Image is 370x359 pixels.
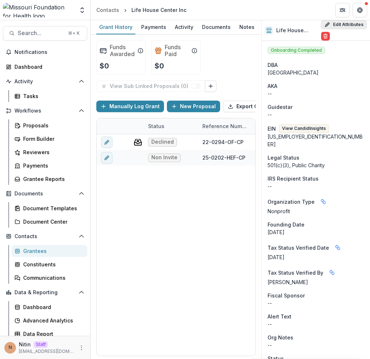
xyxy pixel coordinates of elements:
[268,198,315,206] span: Organization Type
[199,20,234,34] a: Documents
[268,111,364,118] div: --
[268,299,364,307] div: --
[268,341,364,349] p: --
[77,3,87,17] button: Open entity switcher
[268,154,299,161] span: Legal Status
[268,82,277,90] span: AKA
[268,133,364,148] div: [US_EMPLOYER_IDENTIFICATION_NUMBER]
[268,61,278,69] span: DBA
[23,148,81,156] div: Reviewers
[96,101,164,112] button: Manually Log Grant
[268,228,364,236] div: [DATE]
[101,152,113,164] button: edit
[198,118,252,134] div: Reference Number
[23,247,81,255] div: Grantees
[172,20,196,34] a: Activity
[12,328,87,340] a: Data Report
[172,22,196,32] div: Activity
[268,292,305,299] span: Fiscal Sponsor
[96,6,119,14] div: Contacts
[155,60,164,71] p: $0
[19,348,74,355] p: [EMAIL_ADDRESS][DOMAIN_NAME]
[12,258,87,270] a: Constituents
[67,29,81,37] div: ⌘ + K
[12,301,87,313] a: Dashboard
[335,3,350,17] button: Partners
[321,20,367,29] button: Edit Attributes
[268,320,364,328] p: --
[14,233,76,240] span: Contacts
[23,317,81,324] div: Advanced Analytics
[202,138,244,146] div: 22-0294-OF-CP
[279,124,329,133] button: View CandidInsights
[23,135,81,143] div: Form Builder
[96,22,135,32] div: Grant History
[268,161,364,169] div: 501(c)(3), Public Charity
[3,46,87,58] button: Notifications
[100,60,109,71] p: $0
[202,154,245,161] div: 25-0202-HEF-CP
[3,3,74,17] img: Missouri Foundation for Health logo
[268,103,293,111] span: Guidestar
[19,341,31,348] p: Nitin
[34,341,48,348] p: Staff
[14,191,76,197] span: Documents
[101,136,113,148] button: edit
[268,313,291,320] span: Alert Text
[326,267,338,278] button: Linked binding
[93,5,189,15] nav: breadcrumb
[3,287,87,298] button: Open Data & Reporting
[12,245,87,257] a: Grantees
[23,204,81,212] div: Document Templates
[12,133,87,145] a: Form Builder
[77,343,86,352] button: More
[138,20,169,34] a: Payments
[205,80,216,92] button: Link Grants
[252,118,307,134] div: Organization Name
[198,122,252,130] div: Reference Number
[12,314,87,326] a: Advanced Analytics
[151,155,177,161] span: Non Invite
[12,146,87,158] a: Reviewers
[14,290,76,296] span: Data & Reporting
[131,6,186,14] div: Life House Center Inc
[144,118,198,134] div: Status
[3,76,87,87] button: Open Activity
[23,218,81,225] div: Document Center
[110,44,135,58] h2: Funds Awarded
[23,261,81,268] div: Constituents
[268,269,323,276] span: Tax Status Verified By
[3,26,87,41] button: Search...
[138,22,169,32] div: Payments
[23,330,81,338] div: Data Report
[12,90,87,102] a: Tasks
[96,20,135,34] a: Grant History
[12,272,87,284] a: Communications
[9,345,12,350] div: Nitin
[23,274,81,282] div: Communications
[223,101,293,112] button: Export Grant History
[332,242,344,253] button: Linked binding
[268,244,329,252] span: Tax Status Verified Date
[268,125,276,132] p: EIN
[14,49,84,55] span: Notifications
[12,119,87,131] a: Proposals
[12,173,87,185] a: Grantee Reports
[23,303,81,311] div: Dashboard
[236,20,257,34] a: Notes
[167,101,220,112] button: New Proposal
[23,175,81,183] div: Grantee Reports
[268,90,364,97] p: --
[12,216,87,228] a: Document Center
[268,175,319,182] span: IRS Recipient Status
[268,69,364,76] div: [GEOGRAPHIC_DATA]
[268,182,364,190] div: --
[18,30,64,37] span: Search...
[252,122,307,130] div: Organization Name
[23,162,81,169] div: Payments
[14,108,76,114] span: Workflows
[12,160,87,172] a: Payments
[151,139,174,145] span: Declined
[268,221,304,228] span: Founding Date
